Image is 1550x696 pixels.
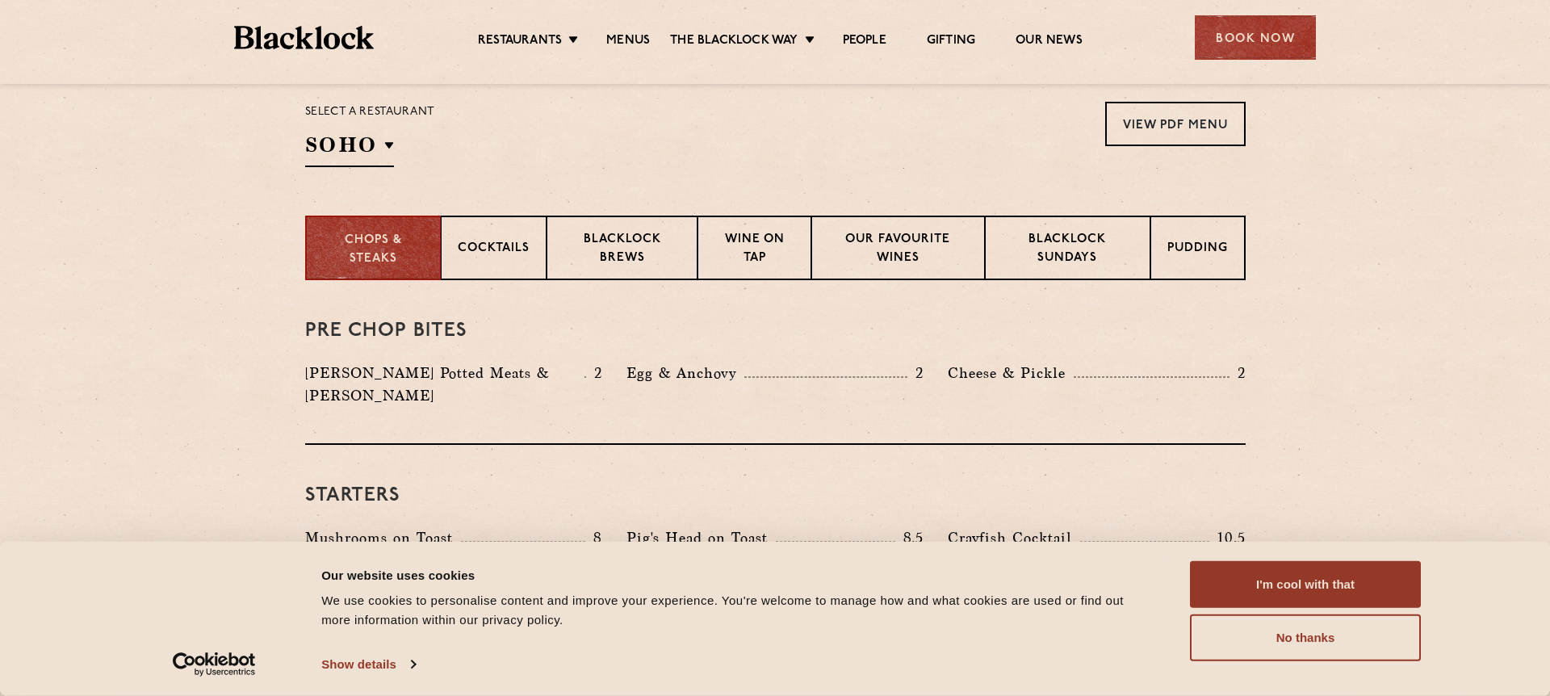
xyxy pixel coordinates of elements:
h3: Pre Chop Bites [305,321,1246,342]
a: The Blacklock Way [670,33,798,51]
a: Menus [606,33,650,51]
p: 2 [586,363,602,384]
p: Blacklock Brews [563,231,681,269]
p: 2 [1230,363,1246,384]
p: 8 [585,527,602,548]
p: Crayfish Cocktail [948,526,1080,549]
p: 8.5 [895,527,924,548]
div: Book Now [1195,15,1316,60]
p: Our favourite wines [828,231,968,269]
p: Cocktails [458,240,530,260]
p: Select a restaurant [305,102,435,123]
p: Mushrooms on Toast [305,526,461,549]
a: Usercentrics Cookiebot - opens in a new window [144,652,285,677]
p: Wine on Tap [714,231,794,269]
h3: Starters [305,485,1246,506]
p: Chops & Steaks [323,232,424,268]
h2: SOHO [305,131,394,167]
button: I'm cool with that [1190,561,1421,608]
p: Pudding [1167,240,1228,260]
p: Cheese & Pickle [948,362,1074,384]
p: [PERSON_NAME] Potted Meats & [PERSON_NAME] [305,362,584,407]
p: 2 [907,363,924,384]
p: Pig's Head on Toast [626,526,776,549]
a: Restaurants [478,33,562,51]
a: People [843,33,886,51]
button: No thanks [1190,614,1421,661]
div: We use cookies to personalise content and improve your experience. You're welcome to manage how a... [321,591,1154,630]
img: BL_Textured_Logo-footer-cropped.svg [234,26,374,49]
a: Show details [321,652,415,677]
p: 10.5 [1209,527,1245,548]
a: View PDF Menu [1105,102,1246,146]
a: Gifting [927,33,975,51]
p: Blacklock Sundays [1002,231,1133,269]
p: Egg & Anchovy [626,362,744,384]
div: Our website uses cookies [321,565,1154,585]
a: Our News [1016,33,1083,51]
